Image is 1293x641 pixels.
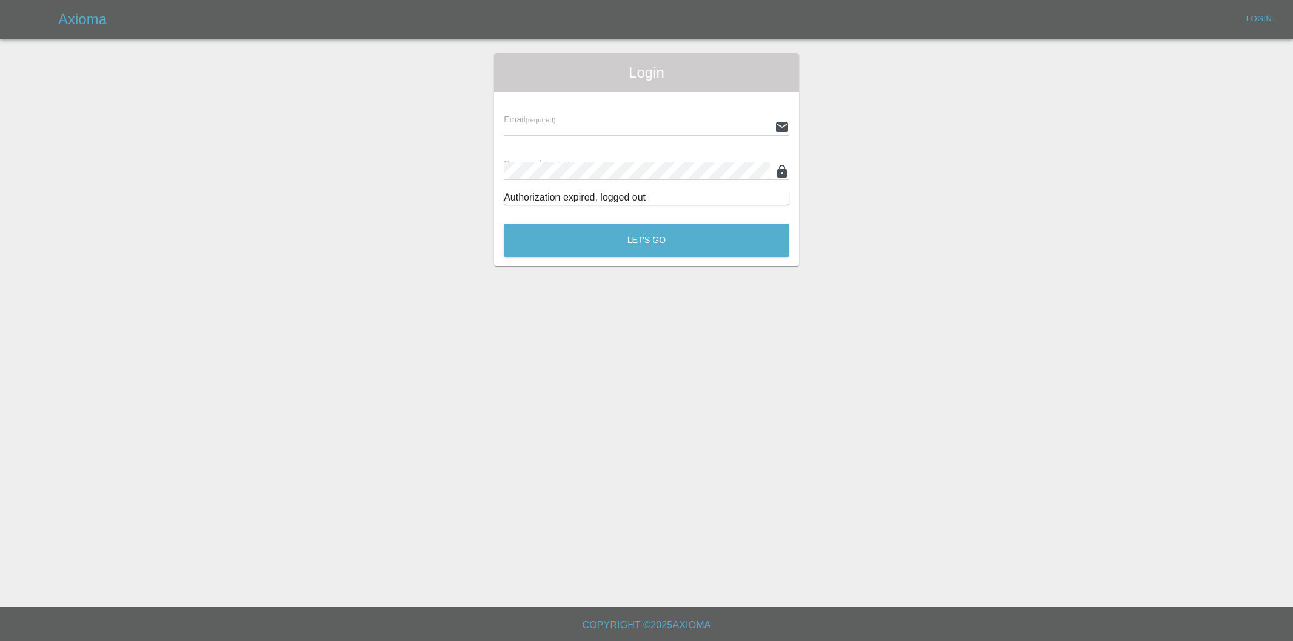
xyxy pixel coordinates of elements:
[504,190,789,205] div: Authorization expired, logged out
[1240,10,1278,28] a: Login
[504,224,789,257] button: Let's Go
[58,10,107,29] h5: Axioma
[10,617,1283,634] h6: Copyright © 2025 Axioma
[504,63,789,82] span: Login
[504,159,572,168] span: Password
[504,115,555,124] span: Email
[542,161,572,168] small: (required)
[526,116,556,124] small: (required)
